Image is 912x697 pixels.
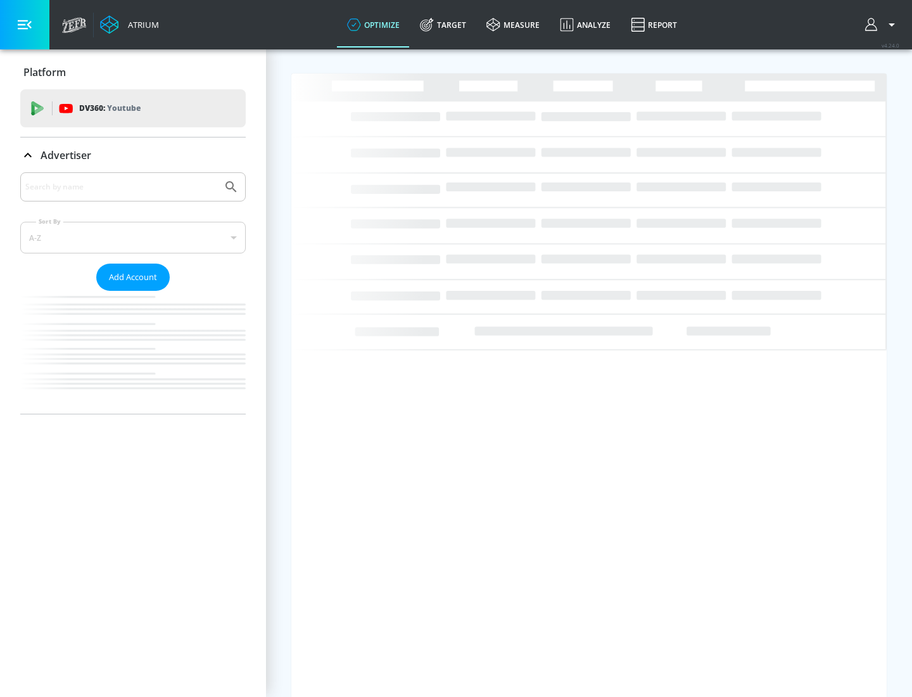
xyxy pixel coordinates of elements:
p: Platform [23,65,66,79]
a: measure [476,2,550,48]
div: Advertiser [20,172,246,414]
nav: list of Advertiser [20,291,246,414]
a: Report [621,2,687,48]
a: Atrium [100,15,159,34]
label: Sort By [36,217,63,226]
p: Youtube [107,101,141,115]
div: Atrium [123,19,159,30]
p: Advertiser [41,148,91,162]
a: Analyze [550,2,621,48]
a: optimize [337,2,410,48]
span: v 4.24.0 [882,42,899,49]
div: Advertiser [20,137,246,173]
div: A-Z [20,222,246,253]
a: Target [410,2,476,48]
div: DV360: Youtube [20,89,246,127]
button: Add Account [96,264,170,291]
div: Platform [20,54,246,90]
input: Search by name [25,179,217,195]
span: Add Account [109,270,157,285]
p: DV360: [79,101,141,115]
